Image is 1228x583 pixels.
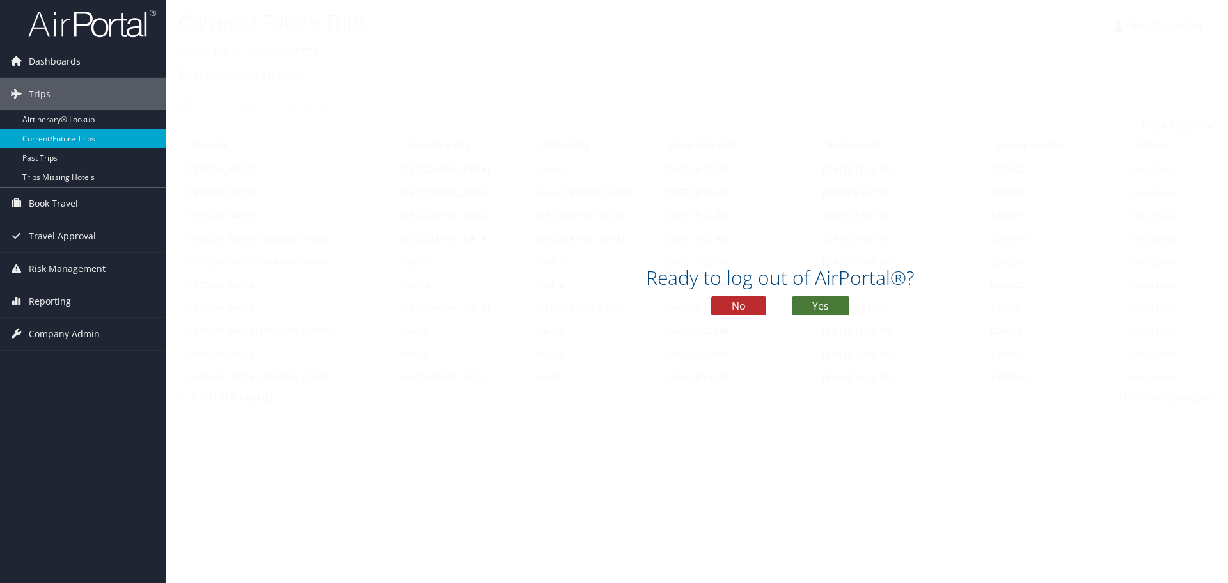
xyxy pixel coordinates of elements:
span: Book Travel [29,188,78,220]
img: airportal-logo.png [28,8,156,38]
span: Travel Approval [29,220,96,252]
button: Yes [792,296,849,315]
span: Risk Management [29,253,106,285]
span: Reporting [29,285,71,317]
span: Company Admin [29,318,100,350]
button: No [711,296,766,315]
span: Dashboards [29,45,81,77]
span: Trips [29,78,51,110]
